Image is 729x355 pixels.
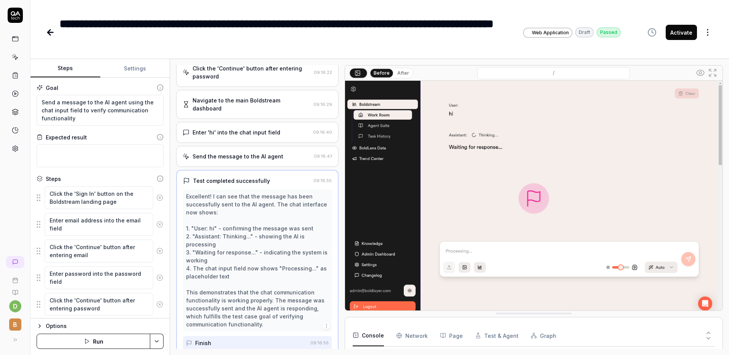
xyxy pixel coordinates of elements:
[37,321,164,331] button: Options
[37,239,164,263] div: Suggestions
[575,27,594,37] div: Draft
[396,325,428,346] button: Network
[310,340,329,345] time: 09:16:55
[193,64,310,80] div: Click the 'Continue' button after entering password
[37,293,164,316] div: Suggestions
[193,96,310,112] div: Navigate to the main Boldstream dashboard
[345,81,723,317] img: Screenshot
[313,102,332,107] time: 09:16:29
[153,270,166,285] button: Remove step
[37,266,164,289] div: Suggestions
[186,192,328,328] div: Excellent! I can see that the message has been successfully sent to the AI agent. The chat interf...
[153,217,166,232] button: Remove step
[193,152,283,160] div: Send the message to the AI agent
[666,25,697,40] button: Activate
[3,283,27,296] a: Documentation
[532,29,569,36] span: Web Application
[694,67,707,79] button: Show all interative elements
[475,325,519,346] button: Test & Agent
[353,325,384,346] button: Console
[183,336,331,350] button: Finish09:16:55
[440,325,463,346] button: Page
[3,312,27,332] button: B
[195,339,211,347] div: Finish
[597,27,621,37] div: Passed
[523,27,572,38] a: Web Application
[46,321,164,331] div: Options
[46,84,58,92] div: Goal
[394,69,412,77] button: After
[153,297,166,312] button: Remove step
[3,271,27,283] a: Book a call with us
[37,186,164,209] div: Suggestions
[9,318,21,331] span: B
[314,70,332,75] time: 09:16:22
[6,256,24,268] a: New conversation
[37,213,164,236] div: Suggestions
[31,59,100,78] button: Steps
[314,154,332,159] time: 09:16:47
[37,334,150,349] button: Run
[153,243,166,259] button: Remove step
[100,59,170,78] button: Settings
[9,300,21,312] button: d
[153,190,166,205] button: Remove step
[370,69,393,77] button: Before
[707,67,719,79] button: Open in full screen
[313,130,332,135] time: 09:16:40
[46,133,87,141] div: Expected result
[313,178,332,183] time: 09:16:55
[193,128,280,136] div: Enter 'hi' into the chat input field
[531,325,556,346] button: Graph
[643,25,661,40] button: View version history
[193,177,270,185] div: Test completed successfully
[46,175,61,183] div: Steps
